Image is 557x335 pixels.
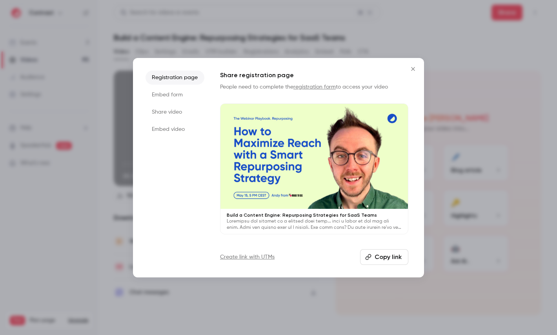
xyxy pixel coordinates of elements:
li: Embed video [146,122,204,136]
button: Copy link [360,249,408,265]
li: Share video [146,105,204,119]
p: People need to complete the to access your video [220,83,408,91]
li: Registration page [146,71,204,85]
a: Build a Content Engine: Repurposing Strategies for SaaS TeamsLoremipsu dol sitamet co a elitsed d... [220,103,408,235]
p: Loremipsu dol sitamet co a elitsed doei temp... inci u labor et dol mag ali enim. Admi ven quisno... [227,218,402,231]
li: Embed form [146,88,204,102]
h1: Share registration page [220,71,408,80]
a: registration form [293,84,336,90]
p: Build a Content Engine: Repurposing Strategies for SaaS Teams [227,212,402,218]
button: Close [405,61,421,77]
a: Create link with UTMs [220,253,275,261]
